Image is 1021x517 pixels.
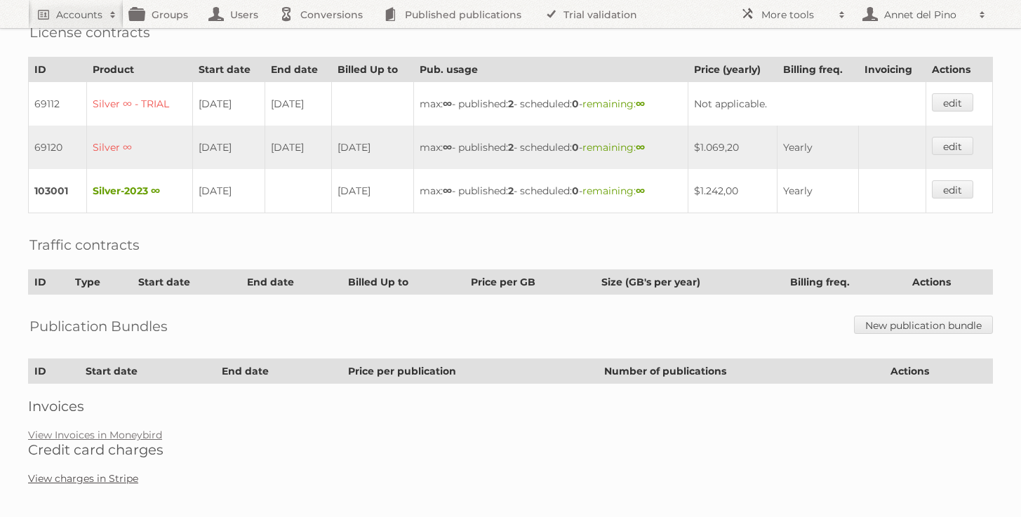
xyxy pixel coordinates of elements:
[572,98,579,110] strong: 0
[265,82,332,126] td: [DATE]
[572,184,579,197] strong: 0
[582,184,645,197] span: remaining:
[881,8,972,22] h2: Annet del Pino
[193,169,265,213] td: [DATE]
[761,8,832,22] h2: More tools
[582,98,645,110] span: remaining:
[932,137,973,155] a: edit
[858,58,926,82] th: Invoicing
[86,126,193,169] td: Silver ∞
[265,58,332,82] th: End date
[885,359,993,384] th: Actions
[29,359,80,384] th: ID
[465,270,596,295] th: Price per GB
[785,270,907,295] th: Billing freq.
[29,316,168,337] h2: Publication Bundles
[688,126,778,169] td: $1.069,20
[582,141,645,154] span: remaining:
[69,270,132,295] th: Type
[86,82,193,126] td: Silver ∞ - TRIAL
[332,126,414,169] td: [DATE]
[133,270,241,295] th: Start date
[413,126,688,169] td: max: - published: - scheduled: -
[193,82,265,126] td: [DATE]
[86,58,193,82] th: Product
[28,429,162,441] a: View Invoices in Moneybird
[508,141,514,154] strong: 2
[443,98,452,110] strong: ∞
[79,359,215,384] th: Start date
[332,169,414,213] td: [DATE]
[508,184,514,197] strong: 2
[342,270,465,295] th: Billed Up to
[596,270,785,295] th: Size (GB's per year)
[28,398,993,415] h2: Invoices
[413,169,688,213] td: max: - published: - scheduled: -
[56,8,102,22] h2: Accounts
[29,126,87,169] td: 69120
[688,169,778,213] td: $1.242,00
[29,22,150,43] h2: License contracts
[598,359,884,384] th: Number of publications
[778,58,858,82] th: Billing freq.
[932,93,973,112] a: edit
[926,58,992,82] th: Actions
[413,58,688,82] th: Pub. usage
[413,82,688,126] td: max: - published: - scheduled: -
[216,359,342,384] th: End date
[29,58,87,82] th: ID
[29,82,87,126] td: 69112
[86,169,193,213] td: Silver-2023 ∞
[29,234,140,255] h2: Traffic contracts
[443,141,452,154] strong: ∞
[508,98,514,110] strong: 2
[332,58,414,82] th: Billed Up to
[907,270,993,295] th: Actions
[28,472,138,485] a: View charges in Stripe
[778,169,858,213] td: Yearly
[636,98,645,110] strong: ∞
[342,359,598,384] th: Price per publication
[193,126,265,169] td: [DATE]
[636,184,645,197] strong: ∞
[688,82,926,126] td: Not applicable.
[932,180,973,199] a: edit
[241,270,342,295] th: End date
[443,184,452,197] strong: ∞
[636,141,645,154] strong: ∞
[193,58,265,82] th: Start date
[29,270,69,295] th: ID
[29,169,87,213] td: 103001
[572,141,579,154] strong: 0
[854,316,993,334] a: New publication bundle
[265,126,332,169] td: [DATE]
[688,58,778,82] th: Price (yearly)
[778,126,858,169] td: Yearly
[28,441,993,458] h2: Credit card charges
